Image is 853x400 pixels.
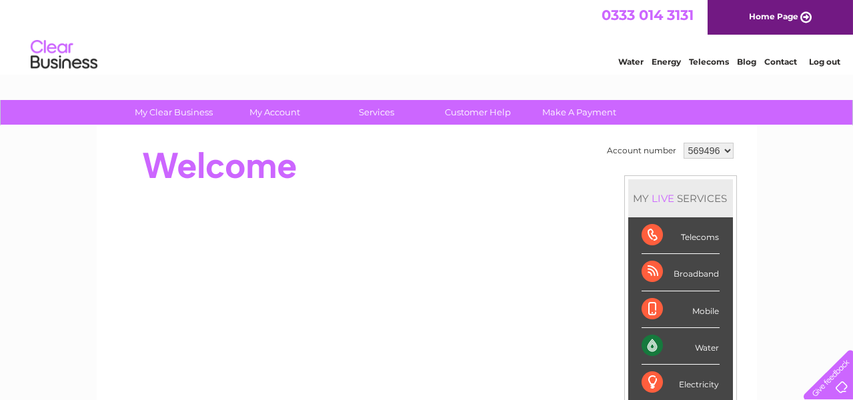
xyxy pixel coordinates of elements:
[119,100,229,125] a: My Clear Business
[809,57,840,67] a: Log out
[628,179,733,217] div: MY SERVICES
[650,192,678,205] div: LIVE
[30,35,98,75] img: logo.png
[112,7,742,65] div: Clear Business is a trading name of Verastar Limited (registered in [GEOGRAPHIC_DATA] No. 3667643...
[642,291,720,328] div: Mobile
[737,57,756,67] a: Blog
[642,217,720,254] div: Telecoms
[423,100,533,125] a: Customer Help
[602,7,694,23] a: 0333 014 3131
[642,328,720,365] div: Water
[321,100,432,125] a: Services
[642,254,720,291] div: Broadband
[689,57,729,67] a: Telecoms
[652,57,681,67] a: Energy
[524,100,634,125] a: Make A Payment
[618,57,644,67] a: Water
[764,57,797,67] a: Contact
[604,139,680,162] td: Account number
[220,100,330,125] a: My Account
